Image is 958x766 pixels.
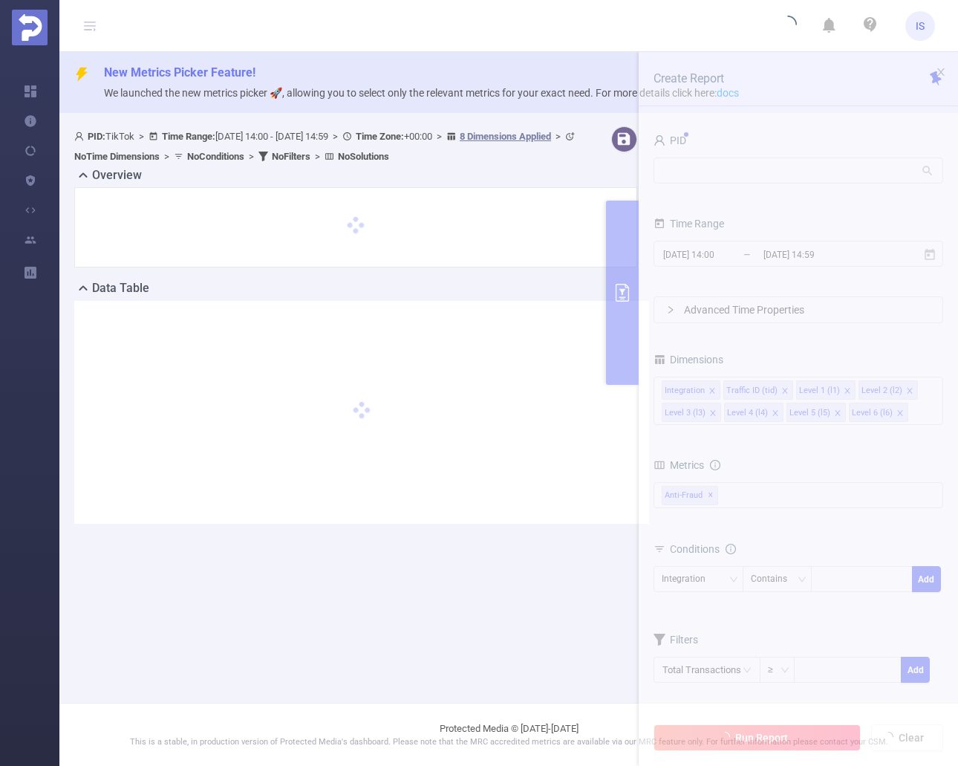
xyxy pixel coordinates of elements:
[936,67,946,77] i: icon: close
[74,67,89,82] i: icon: thunderbolt
[310,151,325,162] span: >
[74,151,160,162] b: No Time Dimensions
[74,131,579,162] span: TikTok [DATE] 14:00 - [DATE] 14:59 +00:00
[432,131,446,142] span: >
[779,16,797,36] i: icon: loading
[460,131,551,142] u: 8 Dimensions Applied
[134,131,149,142] span: >
[97,736,921,749] p: This is a stable, in production version of Protected Media's dashboard. Please note that the MRC ...
[244,151,258,162] span: >
[160,151,174,162] span: >
[12,10,48,45] img: Protected Media
[328,131,342,142] span: >
[272,151,310,162] b: No Filters
[92,166,142,184] h2: Overview
[551,131,565,142] span: >
[187,151,244,162] b: No Conditions
[162,131,215,142] b: Time Range:
[104,65,255,79] span: New Metrics Picker Feature!
[717,87,739,99] a: docs
[916,11,925,41] span: IS
[338,151,389,162] b: No Solutions
[104,87,739,99] span: We launched the new metrics picker 🚀, allowing you to select only the relevant metrics for your e...
[356,131,404,142] b: Time Zone:
[936,64,946,80] button: icon: close
[59,703,958,766] footer: Protected Media © [DATE]-[DATE]
[88,131,105,142] b: PID:
[92,279,149,297] h2: Data Table
[74,132,88,141] i: icon: user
